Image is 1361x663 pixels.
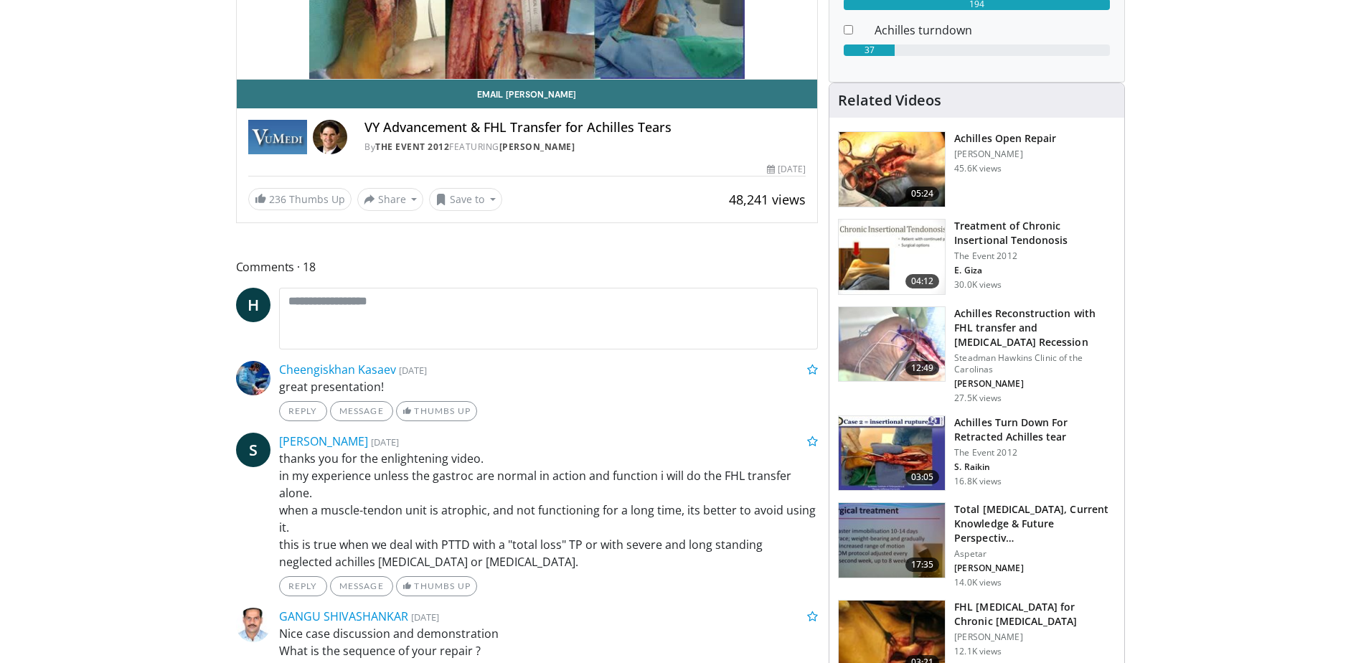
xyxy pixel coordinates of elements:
p: Aspetar [954,548,1116,560]
p: [PERSON_NAME] [954,378,1116,390]
p: 14.0K views [954,577,1002,588]
a: 236 Thumbs Up [248,188,352,210]
p: 16.8K views [954,476,1002,487]
span: 48,241 views [729,191,806,208]
a: 17:35 Total [MEDICAL_DATA], Current Knowledge & Future Perspectiv… Aspetar [PERSON_NAME] 14.0K views [838,502,1116,588]
span: 03:05 [905,470,940,484]
span: 236 [269,192,286,206]
img: The Event 2012 [248,120,308,154]
a: Reply [279,401,327,421]
span: Comments 18 [236,258,819,276]
p: Steadman Hawkins Clinic of the Carolinas [954,352,1116,375]
p: 27.5K views [954,392,1002,404]
a: 05:24 Achilles Open Repair [PERSON_NAME] 45.6K views [838,131,1116,207]
a: 03:05 Achilles Turn Down For Retracted Achilles tear The Event 2012 S. Raikin 16.8K views [838,415,1116,492]
p: 45.6K views [954,163,1002,174]
img: ASqSTwfBDudlPt2X4xMDoxOjA4MTsiGN.150x105_q85_crop-smart_upscale.jpg [839,307,945,382]
img: xX2wXF35FJtYfXNX4xMDoxOjBzMTt2bJ_1.150x105_q85_crop-smart_upscale.jpg [839,503,945,578]
img: Avatar [236,361,270,395]
span: 04:12 [905,274,940,288]
small: [DATE] [399,364,427,377]
a: Cheengiskhan Kasaev [279,362,396,377]
dd: Achilles turndown [864,22,1121,39]
a: [PERSON_NAME] [499,141,575,153]
small: [DATE] [371,436,399,448]
a: S [236,433,270,467]
p: [PERSON_NAME] [954,149,1056,160]
p: [PERSON_NAME] [954,631,1116,643]
img: MGngRNnbuHoiqTJH4xMDoxOmtxOwKG7D_3.150x105_q85_crop-smart_upscale.jpg [839,416,945,491]
p: great presentation! [279,378,819,395]
a: GANGU SHIVASHANKAR [279,608,408,624]
p: S. Raikin [954,461,1116,473]
span: 17:35 [905,558,940,572]
span: 12:49 [905,361,940,375]
a: [PERSON_NAME] [279,433,368,449]
h3: Achilles Reconstruction with FHL transfer and [MEDICAL_DATA] Recession [954,306,1116,349]
p: The Event 2012 [954,447,1116,459]
p: E. Giza [954,265,1116,276]
h3: Total [MEDICAL_DATA], Current Knowledge & Future Perspectiv… [954,502,1116,545]
div: [DATE] [767,163,806,176]
div: By FEATURING [364,141,806,154]
a: Thumbs Up [396,401,477,421]
img: Avatar [313,120,347,154]
img: O0cEsGv5RdudyPNn4xMDoxOmtxOwKG7D_1.150x105_q85_crop-smart_upscale.jpg [839,220,945,294]
p: The Event 2012 [954,250,1116,262]
small: [DATE] [411,611,439,624]
a: Reply [279,576,327,596]
a: Message [330,576,393,596]
p: thanks you for the enlightening video. in my experience unless the gastroc are normal in action a... [279,450,819,570]
h3: FHL [MEDICAL_DATA] for Chronic [MEDICAL_DATA] [954,600,1116,629]
h4: VY Advancement & FHL Transfer for Achilles Tears [364,120,806,136]
a: Thumbs Up [396,576,477,596]
a: The Event 2012 [375,141,449,153]
a: Message [330,401,393,421]
a: H [236,288,270,322]
h3: Achilles Open Repair [954,131,1056,146]
a: 12:49 Achilles Reconstruction with FHL transfer and [MEDICAL_DATA] Recession Steadman Hawkins Cli... [838,306,1116,404]
p: 30.0K views [954,279,1002,291]
img: Avatar [236,608,270,642]
span: 05:24 [905,187,940,201]
h3: Treatment of Chronic Insertional Tendonosis [954,219,1116,248]
div: 37 [844,44,895,56]
img: Achilles_open_repai_100011708_1.jpg.150x105_q85_crop-smart_upscale.jpg [839,132,945,207]
a: Email [PERSON_NAME] [237,80,818,108]
p: [PERSON_NAME] [954,563,1116,574]
p: 12.1K views [954,646,1002,657]
h4: Related Videos [838,92,941,109]
button: Share [357,188,424,211]
button: Save to [429,188,502,211]
h3: Achilles Turn Down For Retracted Achilles tear [954,415,1116,444]
a: 04:12 Treatment of Chronic Insertional Tendonosis The Event 2012 E. Giza 30.0K views [838,219,1116,295]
